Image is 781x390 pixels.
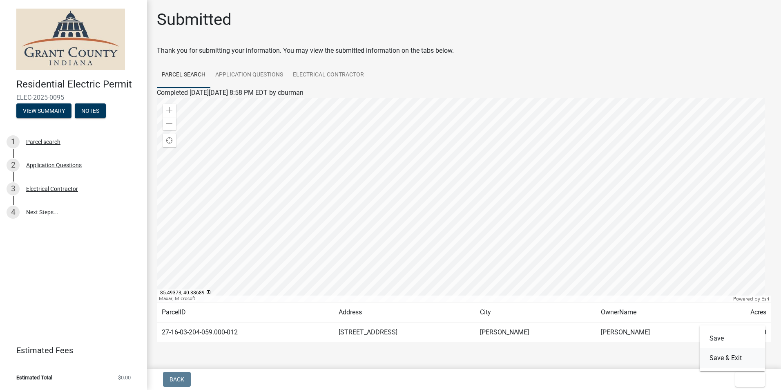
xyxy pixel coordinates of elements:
[163,134,176,147] div: Find my location
[157,46,771,56] div: Thank you for submitting your information. You may view the submitted information on the tabs below.
[210,62,288,88] a: Application Questions
[731,296,771,302] div: Powered by
[16,9,125,70] img: Grant County, Indiana
[700,348,765,368] button: Save & Exit
[334,303,475,323] td: Address
[26,186,78,192] div: Electrical Contractor
[157,296,731,302] div: Maxar, Microsoft
[735,372,765,387] button: Exit
[26,139,60,145] div: Parcel search
[163,117,176,130] div: Zoom out
[26,162,82,168] div: Application Questions
[170,376,184,383] span: Back
[157,303,334,323] td: ParcelID
[288,62,369,88] a: Electrical Contractor
[163,104,176,117] div: Zoom in
[75,108,106,114] wm-modal-confirm: Notes
[7,135,20,148] div: 1
[16,108,71,114] wm-modal-confirm: Summary
[7,206,20,219] div: 4
[157,10,232,29] h1: Submitted
[16,94,131,101] span: ELEC-2025-0095
[334,323,475,343] td: [STREET_ADDRESS]
[596,323,717,343] td: [PERSON_NAME]
[157,323,334,343] td: 27-16-03-204-059.000-012
[7,342,134,359] a: Estimated Fees
[75,103,106,118] button: Notes
[475,303,596,323] td: City
[16,375,52,380] span: Estimated Total
[700,325,765,371] div: Exit
[700,329,765,348] button: Save
[163,372,191,387] button: Back
[16,78,141,90] h4: Residential Electric Permit
[596,303,717,323] td: OwnerName
[717,303,771,323] td: Acres
[118,375,131,380] span: $0.00
[717,323,771,343] td: 0.000
[761,296,769,302] a: Esri
[157,62,210,88] a: Parcel search
[16,103,71,118] button: View Summary
[475,323,596,343] td: [PERSON_NAME]
[157,89,303,96] span: Completed [DATE][DATE] 8:58 PM EDT by cburman
[7,182,20,195] div: 3
[742,376,754,383] span: Exit
[7,159,20,172] div: 2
